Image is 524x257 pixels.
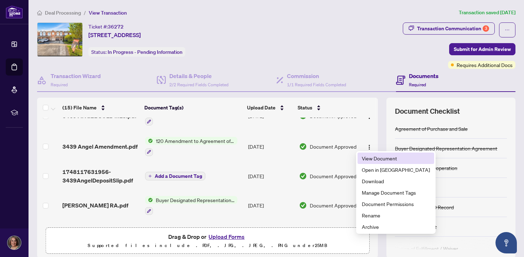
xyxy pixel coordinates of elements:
span: Archive [362,223,430,231]
td: [DATE] [245,190,296,221]
span: View Transaction [89,10,127,16]
li: / [84,9,86,17]
button: Status IconBuyer Designated Representation Agreement [145,196,237,215]
span: Required [51,82,68,87]
h4: Transaction Wizard [51,72,101,80]
span: View Document [362,154,430,162]
span: (15) File Name [62,104,97,112]
div: Transaction Communication [417,23,489,34]
th: (15) File Name [60,98,142,118]
div: 3 [483,25,489,32]
button: Logo [364,141,375,152]
img: Document Status [299,143,307,150]
h4: Details & People [169,72,228,80]
img: Document Status [299,172,307,180]
div: Status: [88,47,185,57]
th: Document Tag(s) [142,98,244,118]
span: Requires Additional Docs [457,61,513,69]
span: Manage Document Tags [362,189,430,196]
button: Add a Document Tag [145,171,205,181]
td: [DATE] [245,131,296,162]
img: IMG-W12154230_1.jpg [37,23,82,56]
button: Open asap [495,232,517,253]
span: Document Approved [310,172,356,180]
div: Buyer Designated Representation Agreement [395,144,497,152]
td: [DATE] [245,162,296,190]
button: Transaction Communication3 [403,22,495,35]
img: logo [6,5,23,19]
div: Ticket #: [88,22,124,31]
th: Upload Date [244,98,295,118]
span: Deal Processing [45,10,81,16]
span: 1/1 Required Fields Completed [287,82,346,87]
span: ellipsis [505,27,510,32]
p: Supported files include .PDF, .JPG, .JPEG, .PNG under 25 MB [50,241,365,250]
div: Agreement of Purchase and Sale [395,125,468,133]
span: Drag & Drop or [168,232,247,241]
button: Status Icon120 Amendment to Agreement of Purchase and Sale [145,137,237,156]
span: Drag & Drop orUpload FormsSupported files include .PDF, .JPG, .JPEG, .PNG under25MB [46,228,369,254]
th: Status [295,98,358,118]
td: [DATE] [245,221,296,251]
span: Document Checklist [395,106,460,116]
button: Upload Forms [206,232,247,241]
article: Transaction saved [DATE] [459,9,515,17]
button: Add a Document Tag [145,172,205,180]
span: 3439 Angel Amendment.pdf [62,142,138,151]
span: 2/2 Required Fields Completed [169,82,228,87]
span: [PERSON_NAME] RA.pdf [62,201,128,210]
span: Required [409,82,426,87]
span: Document Permissions [362,200,430,208]
span: In Progress - Pending Information [108,49,183,55]
span: Document Approved [310,201,356,209]
img: Profile Icon [7,236,21,250]
h4: Documents [409,72,438,80]
span: Buyer Designated Representation Agreement [153,196,237,204]
span: 120 Amendment to Agreement of Purchase and Sale [153,137,237,145]
span: 1748117631956-3439AngelDepositSlip.pdf [62,168,139,185]
span: Status [298,104,312,112]
img: Status Icon [145,137,153,145]
img: Document Status [299,201,307,209]
h4: Commission [287,72,346,80]
span: Rename [362,211,430,219]
span: Upload Date [247,104,276,112]
span: [STREET_ADDRESS] [88,31,141,39]
button: Submit for Admin Review [449,43,515,55]
span: home [37,10,42,15]
img: Status Icon [145,196,153,204]
img: Logo [366,144,372,150]
span: 36272 [108,24,124,30]
span: plus [148,174,152,178]
span: Add a Document Tag [155,174,202,179]
span: Document Approved [310,143,356,150]
span: Open in [GEOGRAPHIC_DATA] [362,166,430,174]
span: Submit for Admin Review [454,43,511,55]
span: Download [362,177,430,185]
